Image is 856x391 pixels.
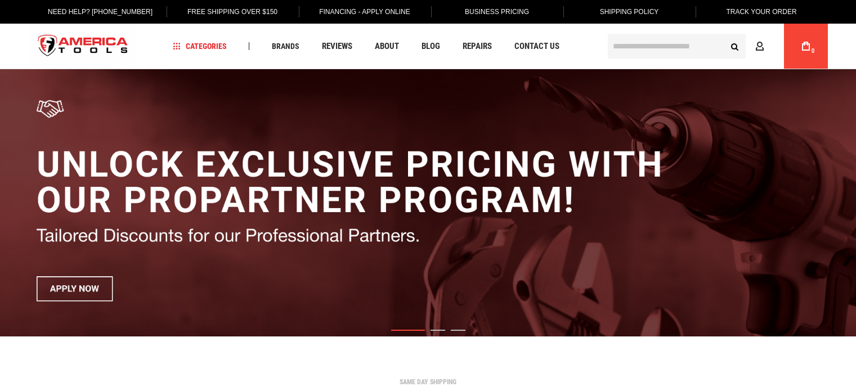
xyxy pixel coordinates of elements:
span: Brands [272,42,299,50]
img: America Tools [29,25,138,68]
span: Contact Us [514,42,559,51]
a: Repairs [458,39,497,54]
a: Brands [267,39,304,54]
a: About [370,39,404,54]
span: Shipping Policy [600,8,659,16]
span: 0 [812,48,815,54]
a: 0 [795,24,817,69]
a: Contact Us [509,39,564,54]
a: Categories [168,39,232,54]
a: store logo [29,25,138,68]
button: Search [724,35,746,57]
span: About [375,42,399,51]
span: Repairs [463,42,492,51]
a: Reviews [317,39,357,54]
span: Categories [173,42,227,50]
a: Blog [416,39,445,54]
span: Reviews [322,42,352,51]
div: SAME DAY SHIPPING [26,379,831,385]
span: Blog [422,42,440,51]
